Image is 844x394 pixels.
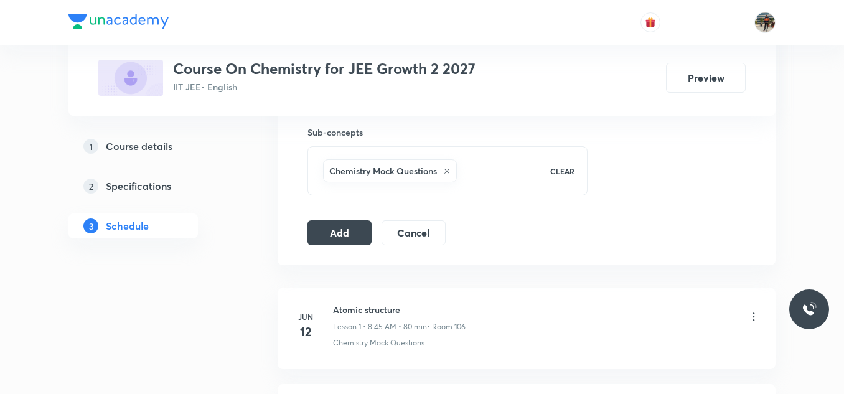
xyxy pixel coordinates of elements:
img: Company Logo [68,14,169,29]
img: 15BEAB67-C729-4FEC-B695-40974ECBD8DB_plus.png [98,60,163,96]
h3: Course On Chemistry for JEE Growth 2 2027 [173,60,476,78]
p: 1 [83,139,98,154]
h5: Specifications [106,179,171,194]
p: Chemistry Mock Questions [333,337,424,349]
img: ttu [802,302,817,317]
a: 2Specifications [68,174,238,199]
h6: Chemistry Mock Questions [329,164,437,177]
img: avatar [645,17,656,28]
button: Preview [666,63,746,93]
h6: Sub-concepts [307,126,588,139]
h4: 12 [293,322,318,341]
p: CLEAR [550,166,574,177]
button: avatar [640,12,660,32]
a: Company Logo [68,14,169,32]
p: • Room 106 [427,321,466,332]
p: 3 [83,218,98,233]
a: 1Course details [68,134,238,159]
h6: Atomic structure [333,303,466,316]
p: Lesson 1 • 8:45 AM • 80 min [333,321,427,332]
p: 2 [83,179,98,194]
h5: Course details [106,139,172,154]
h6: Jun [293,311,318,322]
button: Cancel [382,220,446,245]
h5: Schedule [106,218,149,233]
p: IIT JEE • English [173,80,476,93]
button: Add [307,220,372,245]
img: Shrikanth Reddy [754,12,776,33]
